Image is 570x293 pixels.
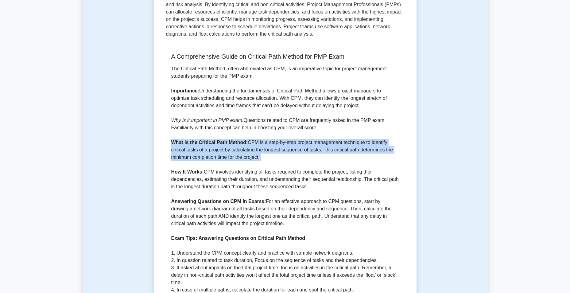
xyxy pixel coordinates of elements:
[171,199,266,204] b: Answering Questions on CPM in Exams:
[171,140,248,145] b: What Is the Critical Path Method:
[171,53,399,60] h5: A Comprehensive Guide on Critical Path Method for PMP Exam
[171,118,244,123] i: Why is it Important in PMP exam:
[171,236,305,241] b: Exam Tips: Answering Questions on Critical Path Method
[171,169,204,174] b: How It Works:
[171,88,200,93] b: Importance:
